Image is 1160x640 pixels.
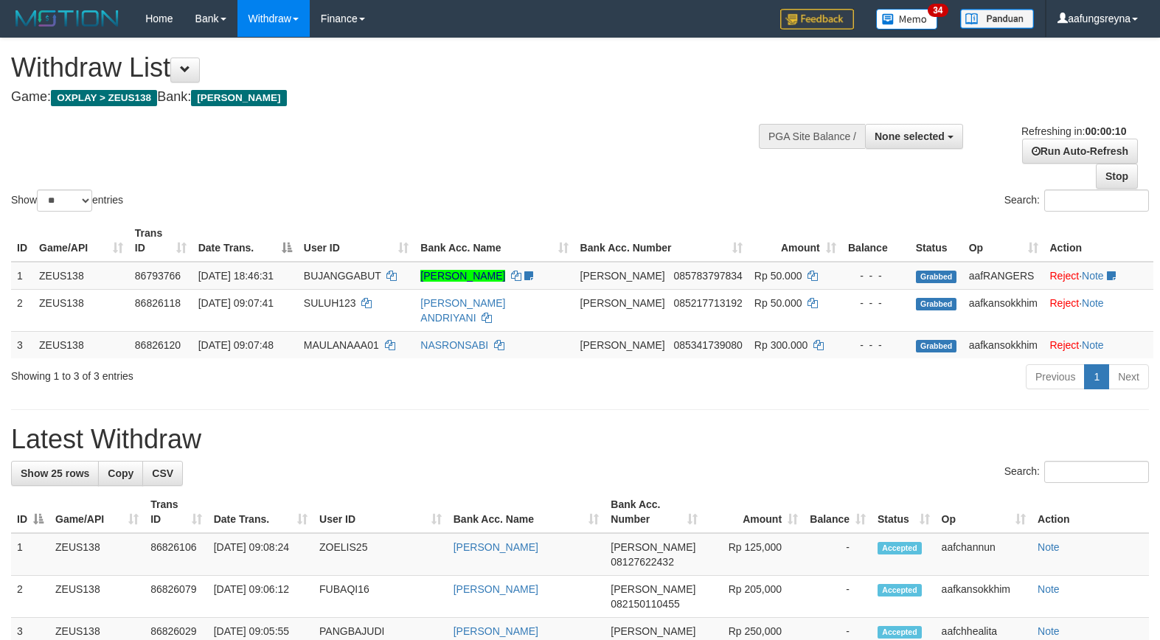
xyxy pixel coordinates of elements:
span: 34 [928,4,948,17]
th: Bank Acc. Name: activate to sort column ascending [448,491,605,533]
th: Bank Acc. Number: activate to sort column ascending [605,491,704,533]
input: Search: [1044,461,1149,483]
span: 86826120 [135,339,181,351]
th: Game/API: activate to sort column ascending [33,220,129,262]
span: [PERSON_NAME] [611,583,695,595]
td: aafkansokkhim [936,576,1032,618]
span: MAULANAAA01 [304,339,379,351]
th: Trans ID: activate to sort column ascending [145,491,207,533]
td: [DATE] 09:08:24 [208,533,313,576]
span: Copy 085217713192 to clipboard [673,297,742,309]
img: Feedback.jpg [780,9,854,29]
td: 1 [11,533,49,576]
span: [PERSON_NAME] [580,339,665,351]
span: None selected [875,131,945,142]
input: Search: [1044,189,1149,212]
td: aafkansokkhim [963,289,1044,331]
td: 3 [11,331,33,358]
label: Show entries [11,189,123,212]
a: [PERSON_NAME] [420,270,505,282]
td: [DATE] 09:06:12 [208,576,313,618]
td: - [804,533,872,576]
select: Showentries [37,189,92,212]
th: Status: activate to sort column ascending [872,491,936,533]
th: Status [910,220,963,262]
a: Note [1082,297,1104,309]
td: FUBAQI16 [313,576,448,618]
label: Search: [1004,189,1149,212]
span: Show 25 rows [21,467,89,479]
span: [PERSON_NAME] [580,270,665,282]
th: Balance [842,220,910,262]
th: Bank Acc. Number: activate to sort column ascending [574,220,749,262]
a: 1 [1084,364,1109,389]
td: 2 [11,576,49,618]
a: Next [1108,364,1149,389]
span: [PERSON_NAME] [580,297,665,309]
span: Copy 08127622432 to clipboard [611,556,674,568]
th: Op: activate to sort column ascending [936,491,1032,533]
td: Rp 125,000 [704,533,804,576]
th: Action [1032,491,1149,533]
td: · [1044,289,1154,331]
div: PGA Site Balance / [759,124,865,149]
div: - - - [848,296,904,310]
span: Grabbed [916,298,957,310]
th: User ID: activate to sort column ascending [313,491,448,533]
a: Reject [1050,339,1080,351]
div: Showing 1 to 3 of 3 entries [11,363,472,383]
a: Reject [1050,297,1080,309]
span: Rp 50.000 [754,270,802,282]
a: Previous [1026,364,1085,389]
div: - - - [848,338,904,352]
h1: Withdraw List [11,53,759,83]
span: Accepted [878,584,922,596]
span: [DATE] 18:46:31 [198,270,274,282]
a: Show 25 rows [11,461,99,486]
td: · [1044,331,1154,358]
a: [PERSON_NAME] [454,625,538,637]
td: ZEUS138 [33,289,129,331]
td: - [804,576,872,618]
span: Copy 085783797834 to clipboard [673,270,742,282]
span: [DATE] 09:07:41 [198,297,274,309]
h1: Latest Withdraw [11,425,1149,454]
span: [DATE] 09:07:48 [198,339,274,351]
a: Note [1038,541,1060,553]
th: ID: activate to sort column descending [11,491,49,533]
th: Game/API: activate to sort column ascending [49,491,145,533]
button: None selected [865,124,963,149]
span: Rp 50.000 [754,297,802,309]
td: ZEUS138 [49,533,145,576]
a: CSV [142,461,183,486]
td: ZEUS138 [49,576,145,618]
td: ZEUS138 [33,331,129,358]
th: Date Trans.: activate to sort column descending [192,220,298,262]
td: aafchannun [936,533,1032,576]
span: [PERSON_NAME] [611,625,695,637]
span: Grabbed [916,340,957,352]
a: Note [1038,583,1060,595]
span: Grabbed [916,271,957,283]
span: Copy 082150110455 to clipboard [611,598,679,610]
td: 1 [11,262,33,290]
span: CSV [152,467,173,479]
span: Copy [108,467,133,479]
span: Accepted [878,626,922,639]
a: NASRONSABI [420,339,488,351]
span: SULUH123 [304,297,356,309]
span: OXPLAY > ZEUS138 [51,90,157,106]
span: Rp 300.000 [754,339,808,351]
span: 86826118 [135,297,181,309]
div: - - - [848,268,904,283]
img: Button%20Memo.svg [876,9,938,29]
th: Amount: activate to sort column ascending [704,491,804,533]
a: Copy [98,461,143,486]
a: Note [1038,625,1060,637]
a: Note [1082,339,1104,351]
span: BUJANGGABUT [304,270,381,282]
img: panduan.png [960,9,1034,29]
th: Date Trans.: activate to sort column ascending [208,491,313,533]
a: Run Auto-Refresh [1022,139,1138,164]
strong: 00:00:10 [1085,125,1126,137]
